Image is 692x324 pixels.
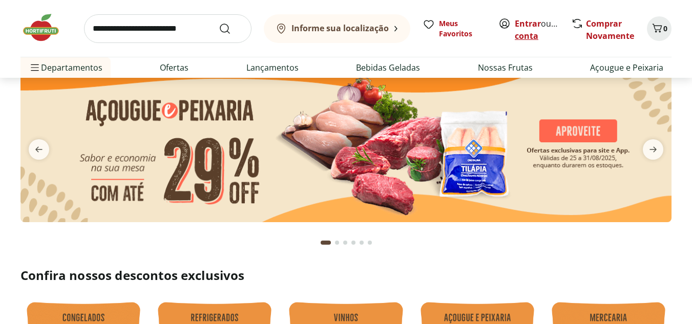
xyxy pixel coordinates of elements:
img: Hortifruti [20,12,72,43]
button: Go to page 5 from fs-carousel [358,230,366,255]
span: 0 [663,24,667,33]
a: Meus Favoritos [423,18,486,39]
button: Go to page 4 from fs-carousel [349,230,358,255]
button: Current page from fs-carousel [319,230,333,255]
button: Go to page 3 from fs-carousel [341,230,349,255]
img: açougue [20,64,672,222]
span: Meus Favoritos [439,18,486,39]
b: Informe sua localização [291,23,389,34]
button: Informe sua localização [264,14,410,43]
a: Açougue e Peixaria [590,61,663,74]
a: Ofertas [160,61,188,74]
a: Lançamentos [246,61,299,74]
a: Entrar [515,18,541,29]
button: Go to page 2 from fs-carousel [333,230,341,255]
button: previous [20,139,57,160]
span: Departamentos [29,55,102,80]
a: Nossas Frutas [478,61,533,74]
input: search [84,14,251,43]
span: ou [515,17,560,42]
a: Criar conta [515,18,571,41]
button: next [635,139,672,160]
button: Menu [29,55,41,80]
button: Go to page 6 from fs-carousel [366,230,374,255]
a: Bebidas Geladas [356,61,420,74]
h2: Confira nossos descontos exclusivos [20,267,672,284]
button: Submit Search [219,23,243,35]
button: Carrinho [647,16,672,41]
a: Comprar Novamente [586,18,634,41]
